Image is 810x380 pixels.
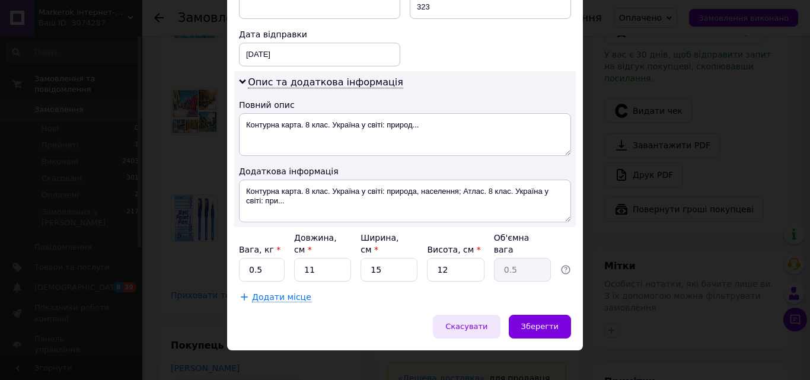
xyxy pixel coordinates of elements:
textarea: Контурна карта. 8 клас. Україна у світі: природ... [239,113,571,156]
span: Опис та додаткова інформація [248,76,403,88]
span: Додати місце [252,292,311,302]
span: Скасувати [445,322,487,331]
label: Ширина, см [361,233,398,254]
div: Додаткова інформація [239,165,571,177]
label: Вага, кг [239,245,280,254]
div: Об'ємна вага [494,232,551,256]
label: Висота, см [427,245,480,254]
span: Зберегти [521,322,559,331]
textarea: Контурна карта. 8 клас. Україна у світі: природа, населення; Атлас. 8 клас. Україна у світі: при... [239,180,571,222]
label: Довжина, см [294,233,337,254]
div: Дата відправки [239,28,400,40]
div: Повний опис [239,99,571,111]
